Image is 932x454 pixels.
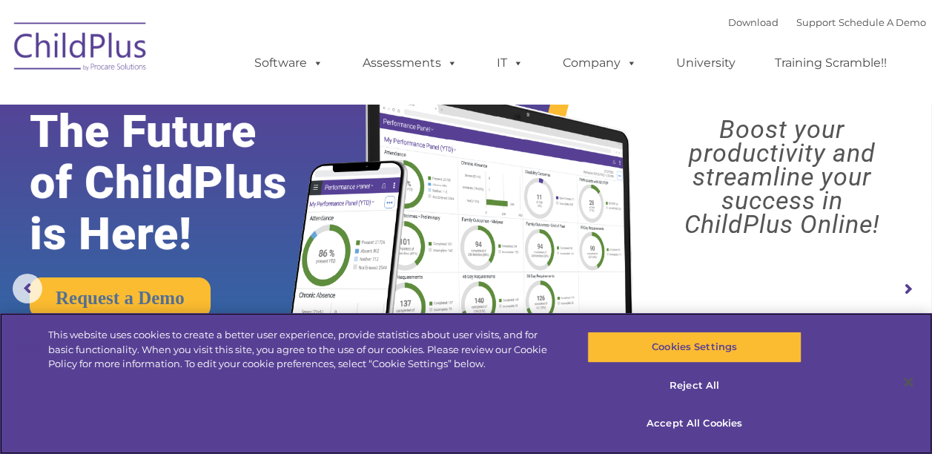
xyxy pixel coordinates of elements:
a: Request a Demo [30,277,211,318]
a: Assessments [348,48,472,78]
a: Company [548,48,652,78]
a: Download [728,16,779,28]
img: ChildPlus by Procare Solutions [7,12,155,86]
a: Software [239,48,338,78]
span: Last name [206,98,251,109]
span: Phone number [206,159,269,170]
button: Accept All Cookies [587,408,802,439]
a: University [661,48,750,78]
a: Training Scramble!! [760,48,902,78]
div: This website uses cookies to create a better user experience, provide statistics about user visit... [48,328,559,372]
rs-layer: Boost your productivity and streamline your success in ChildPlus Online! [644,117,920,236]
a: Support [796,16,836,28]
a: Schedule A Demo [839,16,926,28]
button: Close [892,366,925,398]
button: Cookies Settings [587,332,802,363]
a: IT [482,48,538,78]
font: | [728,16,926,28]
rs-layer: The Future of ChildPlus is Here! [30,106,327,260]
button: Reject All [587,370,802,401]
